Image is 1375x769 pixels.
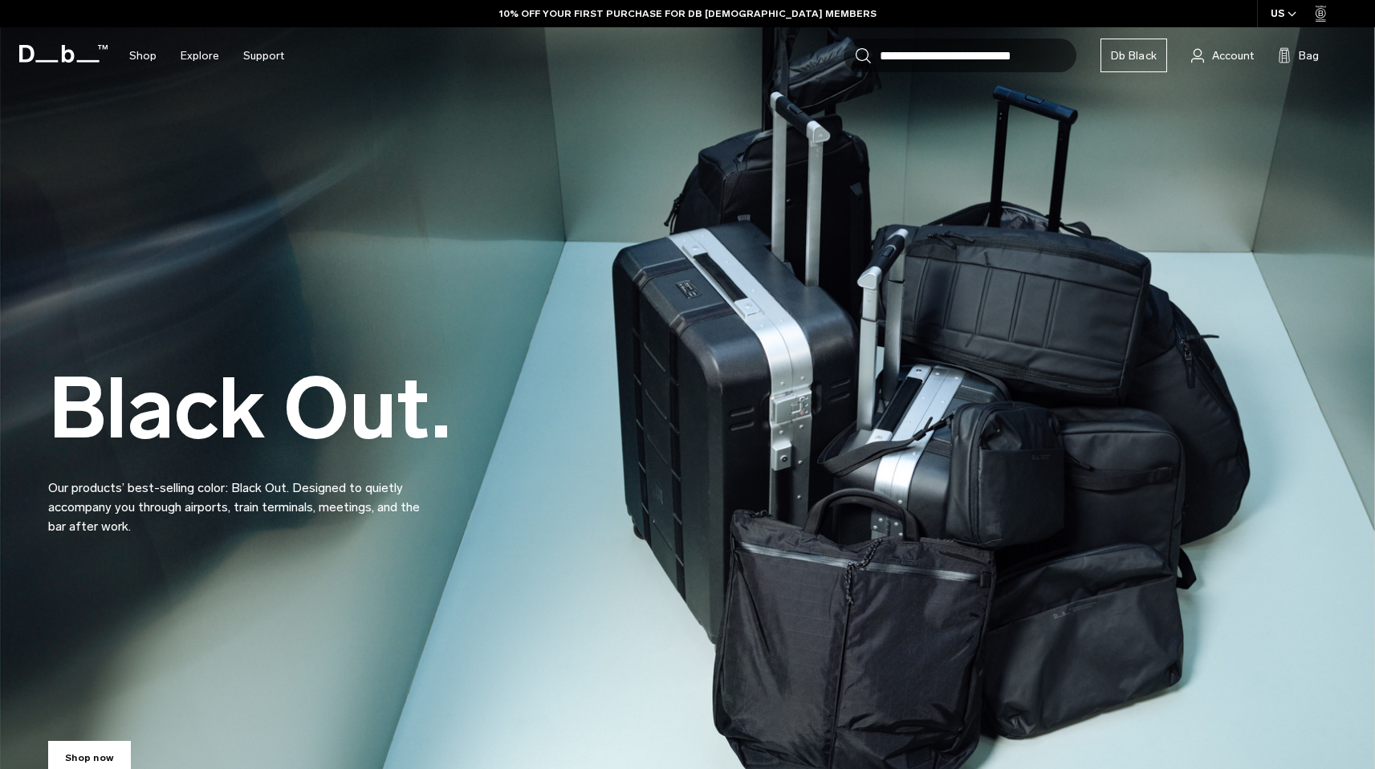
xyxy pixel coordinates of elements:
span: Bag [1299,47,1319,64]
a: Db Black [1100,39,1167,72]
p: Our products’ best-selling color: Black Out. Designed to quietly accompany you through airports, ... [48,459,433,536]
nav: Main Navigation [117,27,296,84]
a: Explore [181,27,219,84]
a: Account [1191,46,1254,65]
a: Support [243,27,284,84]
span: Account [1212,47,1254,64]
h2: Black Out. [48,367,451,451]
button: Bag [1278,46,1319,65]
a: Shop [129,27,157,84]
a: 10% OFF YOUR FIRST PURCHASE FOR DB [DEMOGRAPHIC_DATA] MEMBERS [499,6,877,21]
